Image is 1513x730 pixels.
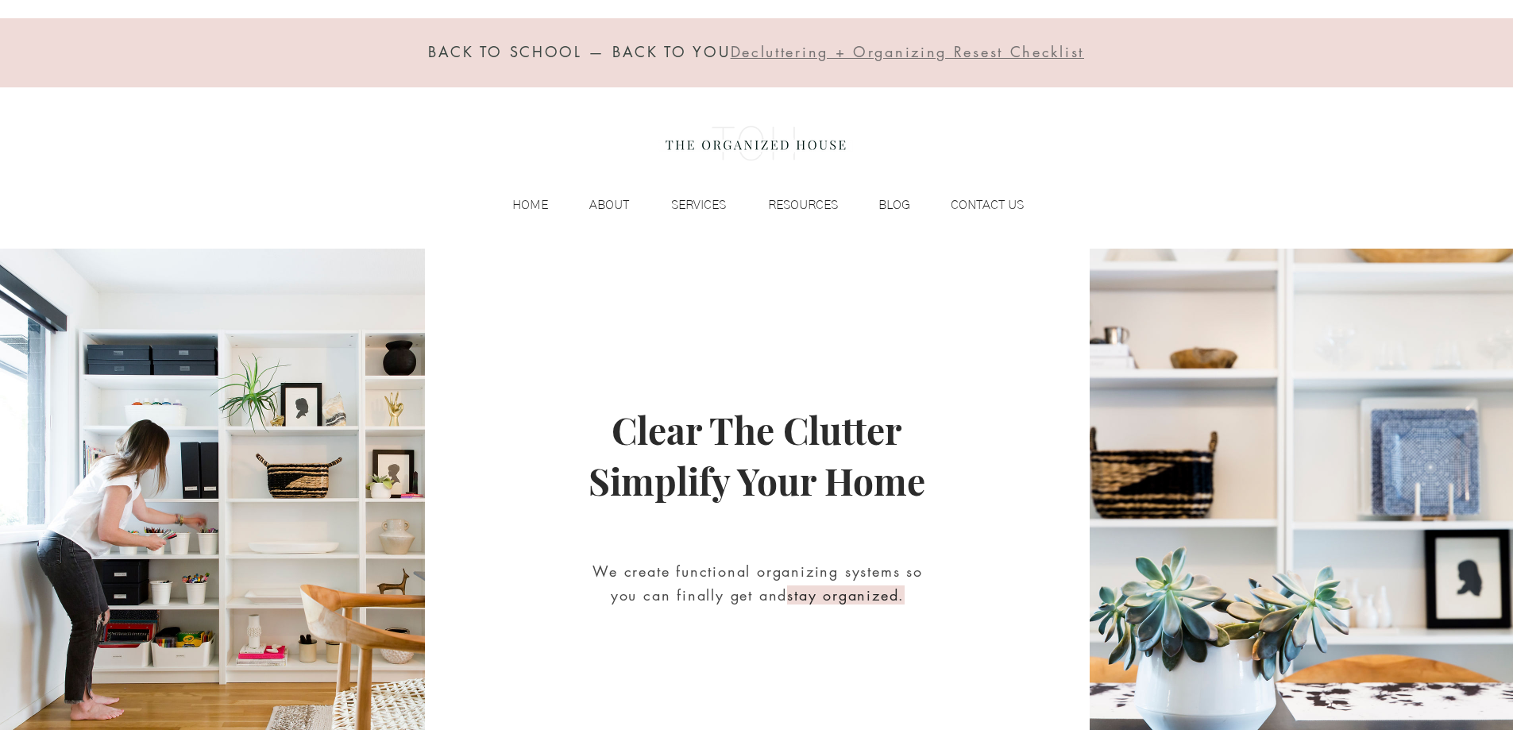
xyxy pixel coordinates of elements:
p: RESOURCES [760,193,846,217]
a: CONTACT US [918,193,1032,217]
nav: Site [480,193,1032,217]
a: HOME [480,193,556,217]
p: ABOUT [581,193,637,217]
a: BLOG [846,193,918,217]
p: HOME [504,193,556,217]
a: Decluttering + Organizing Resest Checklist [731,46,1084,60]
span: We create functional organizing systems so you can finally get and [592,562,923,604]
span: BACK TO SCHOOL — BACK TO YOU [428,42,731,61]
span: Clear The Clutter Simplify Your Home [589,405,925,505]
span: . [898,585,905,604]
span: stay organized [787,585,898,604]
p: CONTACT US [943,193,1032,217]
a: SERVICES [637,193,734,217]
a: RESOURCES [734,193,846,217]
a: ABOUT [556,193,637,217]
span: Decluttering + Organizing Resest Checklist [731,42,1084,61]
p: SERVICES [663,193,734,217]
p: BLOG [870,193,918,217]
img: the organized house [658,112,853,176]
